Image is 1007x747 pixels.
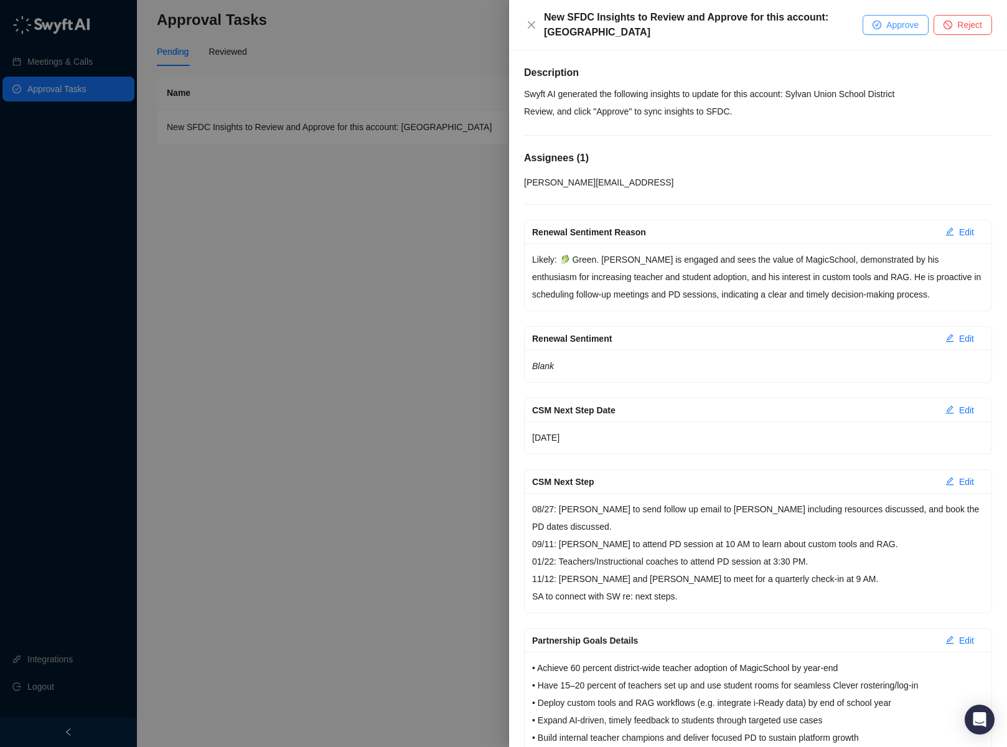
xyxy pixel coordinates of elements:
p: Swyft AI generated the following insights to update for this account: Sylvan Union School District [524,85,992,103]
button: Edit [935,400,984,420]
div: Partnership Goals Details [532,634,935,647]
button: Edit [935,329,984,349]
p: SA to connect with SW re: next steps. [532,588,984,605]
span: Edit [959,225,974,239]
span: Edit [959,403,974,417]
span: [PERSON_NAME][EMAIL_ADDRESS] [524,177,673,187]
span: edit [945,477,954,486]
p: 08/27: [PERSON_NAME] to send follow up email to [PERSON_NAME] including resources discussed, and ... [532,500,984,588]
p: [DATE] [532,429,984,446]
p: Likely: 🥬 Green. [PERSON_NAME] is engaged and sees the value of MagicSchool, demonstrated by his ... [532,251,984,303]
span: edit [945,405,954,414]
span: close [527,20,536,30]
div: New SFDC Insights to Review and Approve for this account: [GEOGRAPHIC_DATA] [544,10,863,40]
button: Approve [863,15,929,35]
h5: Assignees ( 1 ) [524,151,992,166]
div: Renewal Sentiment [532,332,935,345]
button: Close [524,17,539,32]
span: Reject [957,18,982,32]
span: check-circle [873,21,881,29]
span: edit [945,334,954,342]
button: Edit [935,631,984,651]
em: Blank [532,361,554,371]
div: Renewal Sentiment Reason [532,225,935,239]
div: CSM Next Step [532,475,935,489]
button: Reject [934,15,992,35]
button: Edit [935,472,984,492]
button: Edit [935,222,984,242]
p: Review, and click "Approve" to sync insights to SFDC. [524,103,992,120]
span: Approve [886,18,919,32]
h5: Description [524,65,992,80]
span: stop [944,21,952,29]
span: Edit [959,332,974,345]
div: CSM Next Step Date [532,403,935,417]
p: • Achieve 60 percent district-wide teacher adoption of MagicSchool by year-end • Have 15–20 perce... [532,659,984,746]
span: Edit [959,475,974,489]
span: Edit [959,634,974,647]
span: edit [945,636,954,644]
span: edit [945,227,954,236]
div: Open Intercom Messenger [965,705,995,735]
